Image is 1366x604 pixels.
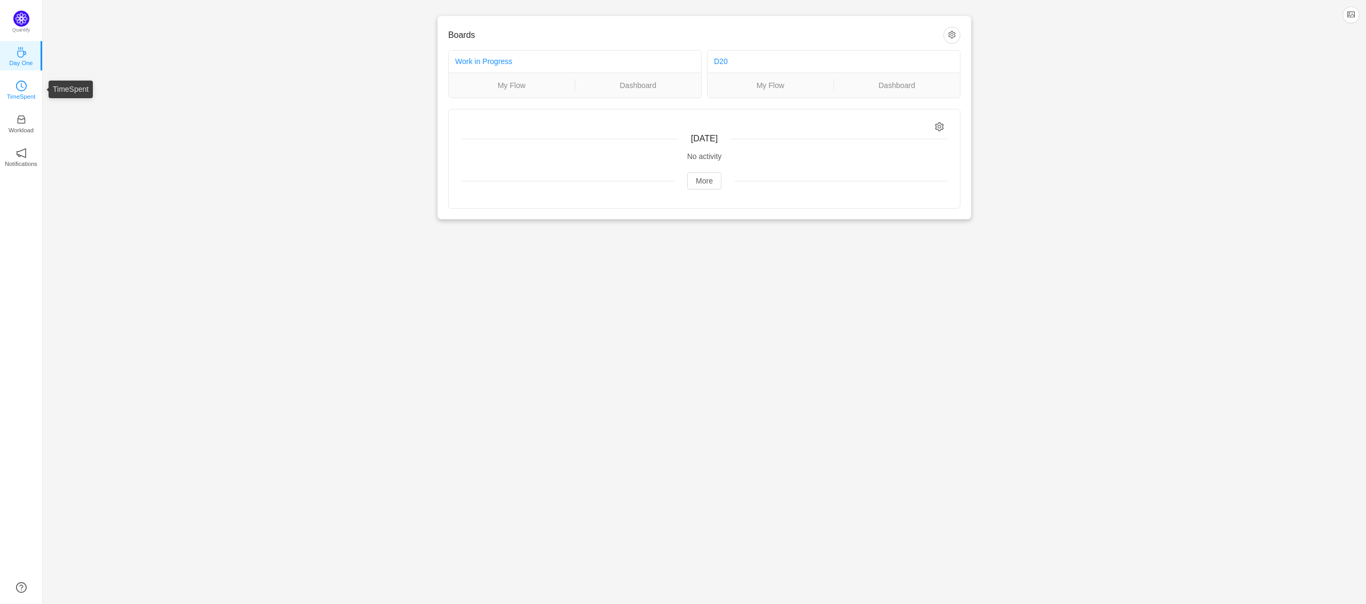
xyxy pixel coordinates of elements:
p: Notifications [5,159,37,169]
p: Day One [9,58,33,68]
a: icon: clock-circleTimeSpent [16,84,27,94]
button: More [687,172,721,189]
p: Quantify [12,27,30,34]
span: [DATE] [691,134,718,143]
a: My Flow [708,80,833,91]
img: Quantify [13,11,29,27]
a: Work in Progress [455,57,512,66]
button: icon: picture [1343,6,1360,23]
a: D20 [714,57,728,66]
i: icon: notification [16,148,27,158]
a: icon: question-circle [16,582,27,593]
a: icon: inboxWorkload [16,117,27,128]
i: icon: inbox [16,114,27,125]
a: icon: notificationNotifications [16,151,27,162]
i: icon: clock-circle [16,81,27,91]
a: Dashboard [575,80,702,91]
button: icon: setting [943,27,960,44]
p: Workload [9,125,34,135]
h3: Boards [448,30,943,41]
i: icon: coffee [16,47,27,58]
p: TimeSpent [7,92,36,101]
a: icon: coffeeDay One [16,50,27,61]
div: No activity [462,151,947,162]
i: icon: setting [935,122,944,131]
a: My Flow [449,80,575,91]
a: Dashboard [834,80,960,91]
